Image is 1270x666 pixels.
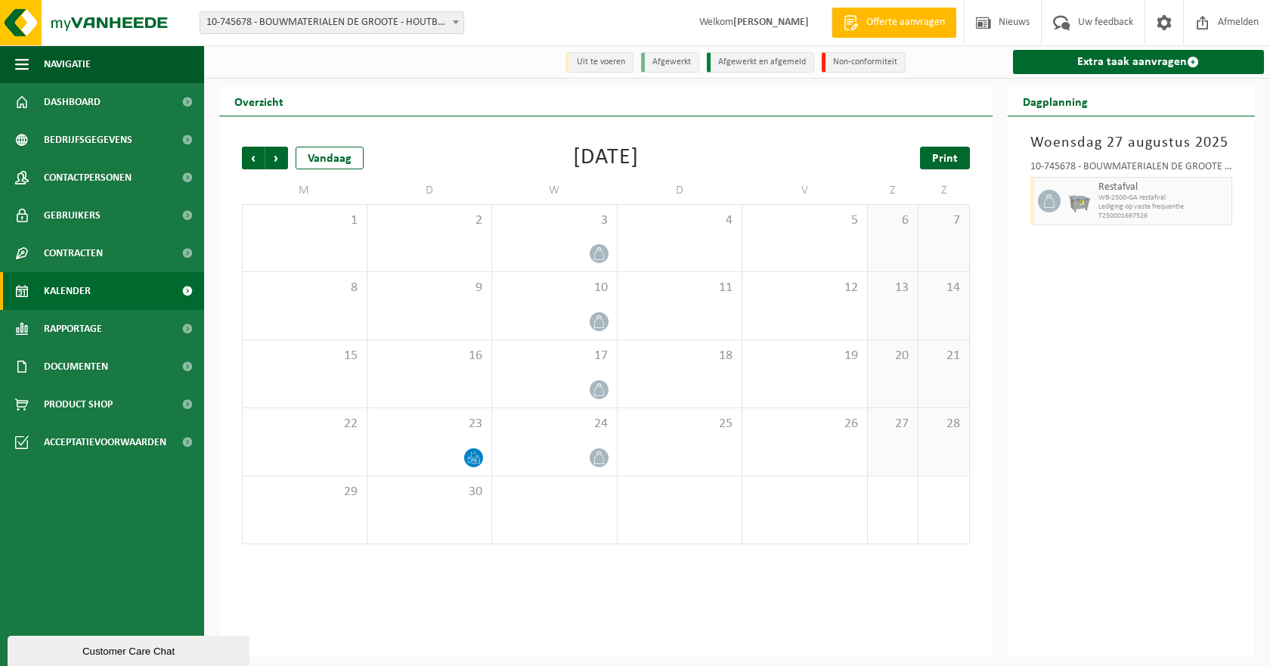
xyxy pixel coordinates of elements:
[926,416,961,432] span: 28
[750,212,860,229] span: 5
[44,159,132,197] span: Contactpersonen
[242,177,367,204] td: M
[742,177,868,204] td: V
[625,348,735,364] span: 18
[8,633,252,666] iframe: chat widget
[1013,50,1265,74] a: Extra taak aanvragen
[375,484,485,500] span: 30
[200,11,464,34] span: 10-745678 - BOUWMATERIALEN DE GROOTE - HOUTBOERKE - GENT
[375,212,485,229] span: 2
[920,147,970,169] a: Print
[618,177,743,204] td: D
[926,212,961,229] span: 7
[44,310,102,348] span: Rapportage
[863,15,949,30] span: Offerte aanvragen
[1068,190,1091,212] img: WB-2500-GAL-GY-01
[500,280,609,296] span: 10
[500,416,609,432] span: 24
[750,280,860,296] span: 12
[918,177,969,204] td: Z
[242,147,265,169] span: Vorige
[875,348,910,364] span: 20
[375,280,485,296] span: 9
[932,153,958,165] span: Print
[500,212,609,229] span: 3
[200,12,463,33] span: 10-745678 - BOUWMATERIALEN DE GROOTE - HOUTBOERKE - GENT
[44,45,91,83] span: Navigatie
[250,484,359,500] span: 29
[500,348,609,364] span: 17
[832,8,956,38] a: Offerte aanvragen
[641,52,699,73] li: Afgewerkt
[44,272,91,310] span: Kalender
[375,416,485,432] span: 23
[822,52,906,73] li: Non-conformiteit
[573,147,639,169] div: [DATE]
[875,212,910,229] span: 6
[44,423,166,461] span: Acceptatievoorwaarden
[250,212,359,229] span: 1
[750,416,860,432] span: 26
[44,348,108,386] span: Documenten
[296,147,364,169] div: Vandaag
[625,212,735,229] span: 4
[44,197,101,234] span: Gebruikers
[625,280,735,296] span: 11
[1098,203,1228,212] span: Lediging op vaste frequentie
[250,348,359,364] span: 15
[44,234,103,272] span: Contracten
[1098,181,1228,194] span: Restafval
[1098,212,1228,221] span: T250001697526
[1030,132,1233,154] h3: Woensdag 27 augustus 2025
[367,177,493,204] td: D
[926,280,961,296] span: 14
[565,52,633,73] li: Uit te voeren
[1098,194,1228,203] span: WB-2500-GA restafval
[926,348,961,364] span: 21
[44,386,113,423] span: Product Shop
[1030,162,1233,177] div: 10-745678 - BOUWMATERIALEN DE GROOTE - HOUTBOERKE - [GEOGRAPHIC_DATA]
[1008,86,1103,116] h2: Dagplanning
[625,416,735,432] span: 25
[44,83,101,121] span: Dashboard
[375,348,485,364] span: 16
[733,17,809,28] strong: [PERSON_NAME]
[492,177,618,204] td: W
[250,416,359,432] span: 22
[875,416,910,432] span: 27
[265,147,288,169] span: Volgende
[44,121,132,159] span: Bedrijfsgegevens
[875,280,910,296] span: 13
[750,348,860,364] span: 19
[250,280,359,296] span: 8
[868,177,918,204] td: Z
[707,52,814,73] li: Afgewerkt en afgemeld
[219,86,299,116] h2: Overzicht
